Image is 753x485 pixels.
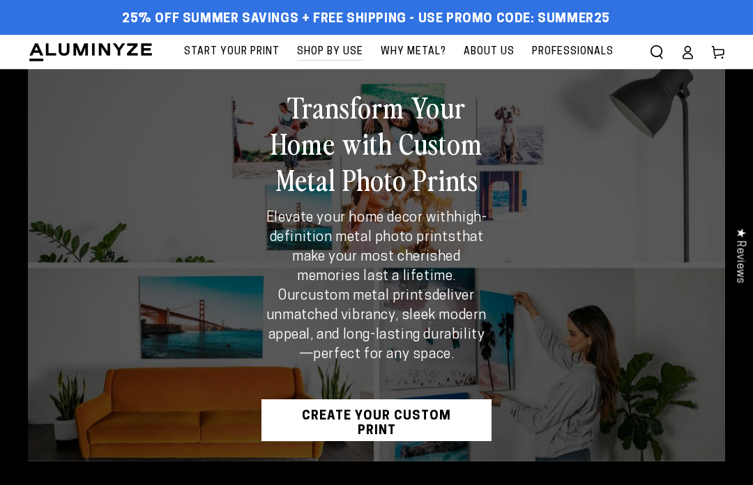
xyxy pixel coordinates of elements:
span: Shop By Use [297,43,363,61]
span: About Us [464,43,515,61]
span: Why Metal? [381,43,446,61]
img: Aluminyze [28,42,153,63]
a: Start Your Print [177,35,287,69]
strong: custom metal prints [301,289,432,303]
p: Elevate your home decor with that make your most cherished memories last a lifetime. Our deliver ... [261,208,492,364]
span: Professionals [532,43,614,61]
span: Start Your Print [184,43,280,61]
span: 25% off Summer Savings + Free Shipping - Use Promo Code: SUMMER25 [122,12,610,27]
a: Why Metal? [374,35,453,69]
summary: Search our site [641,37,672,68]
a: Professionals [525,35,621,69]
a: About Us [457,35,522,69]
a: Shop By Use [290,35,370,69]
div: Click to open Judge.me floating reviews tab [727,217,753,294]
a: Create Your Custom Print [261,399,492,441]
h2: Transform Your Home with Custom Metal Photo Prints [261,88,492,197]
